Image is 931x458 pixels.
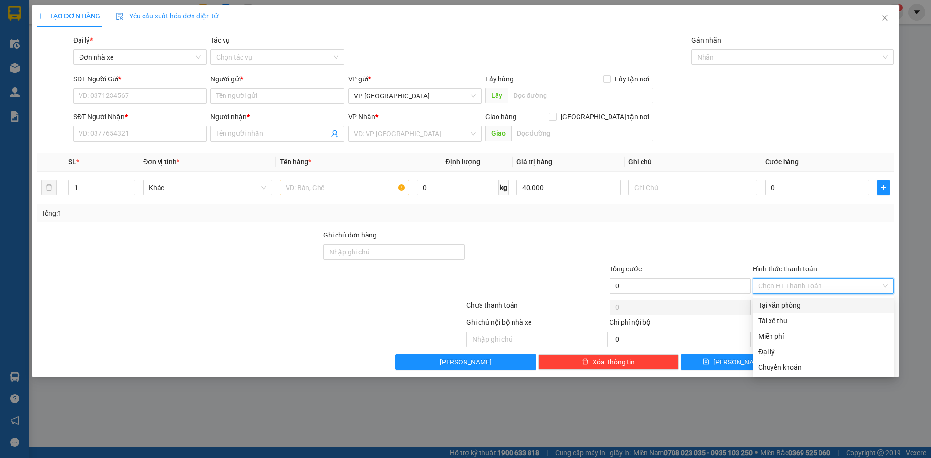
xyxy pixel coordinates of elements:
div: Miễn phí [758,331,888,342]
span: Giao [485,126,511,141]
span: save [703,358,709,366]
span: Khác [149,180,266,195]
span: [PERSON_NAME] [440,357,492,367]
span: delete [582,358,589,366]
div: SĐT Người Gửi [73,74,207,84]
th: Ghi chú [625,153,761,172]
label: Tác vụ [210,36,230,44]
input: Ghi chú đơn hàng [323,244,465,260]
button: plus [877,180,890,195]
span: Lấy hàng [485,75,514,83]
span: VP Quận 1 [354,89,476,103]
div: Người gửi [210,74,344,84]
span: close [881,14,889,22]
div: Ghi chú nội bộ nhà xe [466,317,608,332]
div: Chuyển khoản [758,362,888,373]
span: plus [878,184,889,191]
span: Giá trị hàng [516,158,552,166]
input: VD: Bàn, Ghế [280,180,409,195]
div: Tài xế thu [758,316,888,326]
img: icon [116,13,124,20]
span: Yêu cầu xuất hóa đơn điện tử [116,12,218,20]
div: Chưa thanh toán [465,300,609,317]
div: Người nhận [210,111,344,122]
span: Xóa Thông tin [593,357,635,367]
span: Tổng cước [610,265,642,273]
span: VP Nhận [348,113,375,121]
span: Tên hàng [280,158,311,166]
label: Gán nhãn [691,36,721,44]
span: Đại lý [73,36,93,44]
button: [PERSON_NAME] [395,354,536,370]
div: Tại văn phòng [758,300,888,311]
span: Giao hàng [485,113,516,121]
label: Ghi chú đơn hàng [323,231,377,239]
div: Chi phí nội bộ [610,317,751,332]
span: Đơn vị tính [143,158,179,166]
span: plus [37,13,44,19]
div: VP gửi [348,74,482,84]
div: Đại lý [758,347,888,357]
span: Lấy [485,88,508,103]
button: delete [41,180,57,195]
div: SĐT Người Nhận [73,111,207,122]
span: user-add [331,130,338,138]
span: Cước hàng [765,158,799,166]
span: TẠO ĐƠN HÀNG [37,12,100,20]
span: [PERSON_NAME] [713,357,765,367]
button: save[PERSON_NAME] [681,354,786,370]
span: [GEOGRAPHIC_DATA] tận nơi [557,111,653,122]
span: kg [499,180,509,195]
input: 0 [516,180,621,195]
input: Dọc đường [511,126,653,141]
input: Nhập ghi chú [466,332,608,347]
input: Ghi Chú [628,180,757,195]
span: Định lượng [446,158,480,166]
label: Hình thức thanh toán [753,265,817,273]
input: Dọc đường [508,88,653,103]
button: Close [871,5,899,32]
span: SL [68,158,76,166]
div: Tổng: 1 [41,208,359,219]
span: Đơn nhà xe [79,50,201,64]
span: Lấy tận nơi [611,74,653,84]
button: deleteXóa Thông tin [538,354,679,370]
